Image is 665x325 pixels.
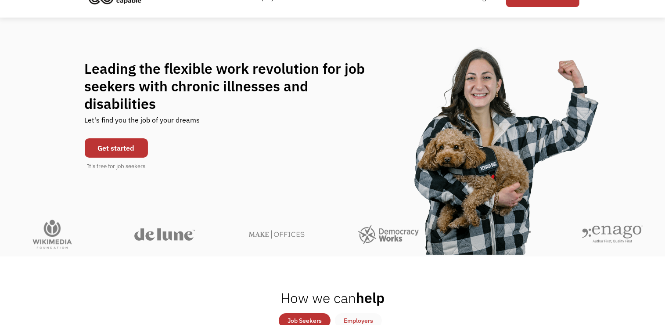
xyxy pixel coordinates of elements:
h1: Leading the flexible work revolution for job seekers with chronic illnesses and disabilities [85,60,382,112]
div: Let's find you the job of your dreams [85,112,200,134]
div: It's free for job seekers [87,162,145,171]
a: Get started [85,138,148,158]
h2: help [280,289,385,307]
span: How we can [280,289,356,307]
